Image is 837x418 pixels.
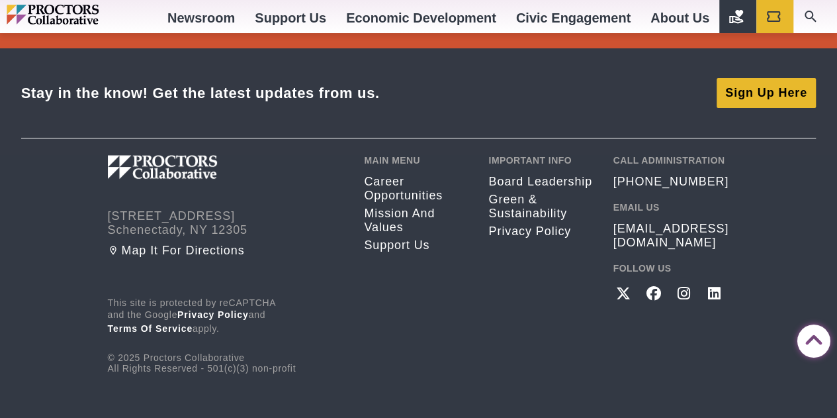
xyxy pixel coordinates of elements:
img: Proctors logo [108,155,286,179]
p: This site is protected by reCAPTCHA and the Google and apply. [108,297,345,336]
a: Terms of Service [108,323,193,334]
div: Stay in the know! Get the latest updates from us. [21,84,380,102]
a: Sign Up Here [717,78,816,107]
a: Career opportunities [364,175,468,203]
div: © 2025 Proctors Collaborative All Rights Reserved - 501(c)(3) non-profit [108,297,345,374]
a: [EMAIL_ADDRESS][DOMAIN_NAME] [613,222,729,250]
a: [PHONE_NUMBER] [613,175,728,189]
h2: Call Administration [613,155,729,166]
h2: Follow Us [613,263,729,274]
a: Privacy Policy [177,309,249,320]
a: Support Us [364,238,468,252]
address: [STREET_ADDRESS] Schenectady, NY 12305 [108,209,345,237]
a: Board Leadership [488,175,593,189]
a: Green & Sustainability [488,193,593,221]
a: Privacy policy [488,225,593,238]
a: Mission and Values [364,207,468,235]
a: Map it for directions [108,244,345,258]
img: Proctors logo [7,5,155,25]
h2: Main Menu [364,155,468,166]
h2: Important Info [488,155,593,166]
h2: Email Us [613,202,729,213]
a: Back to Top [797,325,824,352]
